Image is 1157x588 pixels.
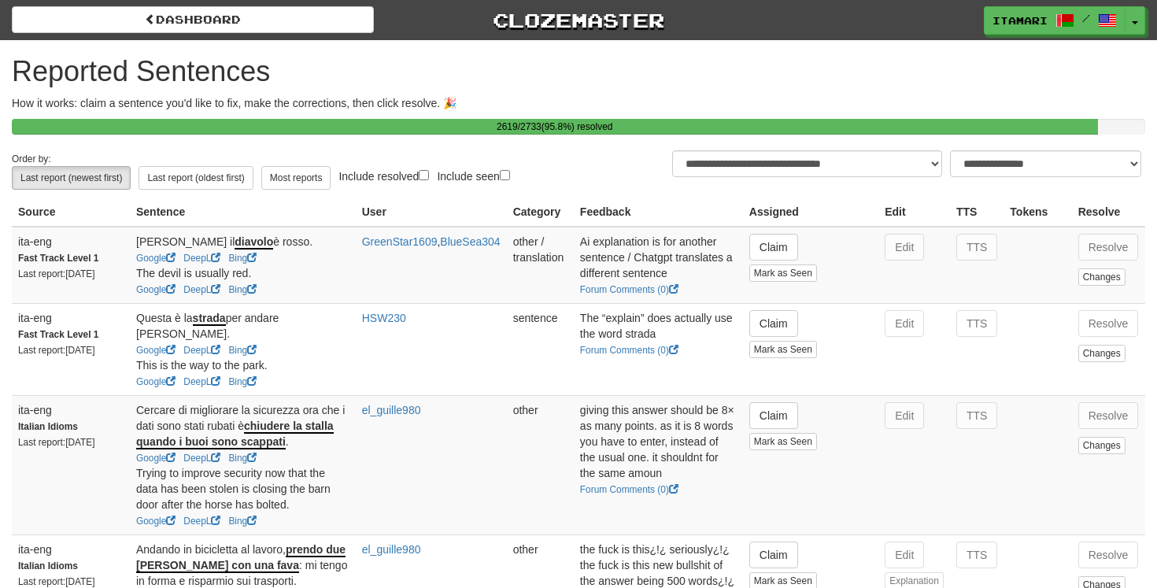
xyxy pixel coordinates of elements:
button: Claim [749,542,798,568]
th: TTS [950,198,1004,227]
a: el_guille980 [362,543,421,556]
td: The “explain” does actually use the word strada [574,303,743,395]
a: el_guille980 [362,404,421,416]
a: Clozemaster [397,6,760,34]
button: TTS [956,234,997,261]
small: Last report: [DATE] [18,345,95,356]
button: Mark as Seen [749,433,817,450]
a: Google [136,345,176,356]
button: Resolve [1078,542,1139,568]
th: Resolve [1072,198,1145,227]
a: DeepL [183,453,220,464]
div: ita-eng [18,310,124,326]
label: Include seen [437,167,509,184]
button: Mark as Seen [749,341,817,358]
span: itamari [993,13,1048,28]
strong: Italian Idioms [18,560,78,571]
td: other / translation [507,227,574,304]
button: Edit [885,310,924,337]
a: HSW230 [362,312,406,324]
a: Dashboard [12,6,374,33]
th: User [356,198,507,227]
a: Forum Comments (0) [580,284,678,295]
button: Last report (newest first) [12,166,131,190]
span: Cercare di migliorare la sicurezza ora che i dati sono stati rubati è . [136,404,345,449]
a: DeepL [183,516,220,527]
th: Edit [878,198,950,227]
button: TTS [956,402,997,429]
a: Forum Comments (0) [580,484,678,495]
a: DeepL [183,284,220,295]
small: Last report: [DATE] [18,576,95,587]
p: How it works: claim a sentence you'd like to fix, make the corrections, then click resolve. 🎉 [12,95,1145,111]
button: Edit [885,234,924,261]
button: Resolve [1078,234,1139,261]
button: Claim [749,402,798,429]
button: Edit [885,542,924,568]
th: Assigned [743,198,878,227]
div: Trying to improve security now that the data has been stolen is closing the barn door after the h... [136,465,349,512]
a: Forum Comments (0) [580,345,678,356]
input: Include resolved [419,170,429,180]
button: Mark as Seen [749,264,817,282]
th: Feedback [574,198,743,227]
button: Changes [1078,345,1126,362]
a: Bing [228,284,257,295]
div: ita-eng [18,402,124,418]
button: Last report (oldest first) [139,166,253,190]
button: TTS [956,542,997,568]
label: Include resolved [338,167,429,184]
strong: Fast Track Level 1 [18,329,98,340]
input: Include seen [500,170,510,180]
strong: Fast Track Level 1 [18,253,98,264]
a: Google [136,453,176,464]
button: Claim [749,310,798,337]
a: Google [136,253,176,264]
div: 2619 / 2733 ( 95.8 %) resolved [12,119,1098,135]
button: Claim [749,234,798,261]
div: This is the way to the park. [136,357,349,373]
u: strada [193,312,226,326]
div: ita-eng [18,542,124,557]
button: Most reports [261,166,331,190]
a: Google [136,516,176,527]
a: Google [136,376,176,387]
th: Category [507,198,574,227]
small: Last report: [DATE] [18,437,95,448]
span: Andando in bicicletta al lavoro, : mi tengo in forma e risparmio sui trasporti. [136,543,347,587]
a: Bing [228,453,257,464]
a: Bing [228,253,257,264]
div: The devil is usually red. [136,265,349,281]
span: / [1082,13,1090,24]
th: Sentence [130,198,356,227]
button: Changes [1078,268,1126,286]
span: [PERSON_NAME] il è rosso. [136,235,312,250]
button: Resolve [1078,310,1139,337]
button: Changes [1078,437,1126,454]
strong: Italian Idioms [18,421,78,432]
td: , [356,227,507,304]
th: Source [12,198,130,227]
td: Ai explanation is for another sentence / Chatgpt translates a different sentence [574,227,743,304]
small: Order by: [12,153,51,165]
div: ita-eng [18,234,124,250]
a: Google [136,284,176,295]
small: Last report: [DATE] [18,268,95,279]
td: sentence [507,303,574,395]
a: Bing [228,376,257,387]
button: Resolve [1078,402,1139,429]
span: Questa è la per andare [PERSON_NAME]. [136,312,279,340]
a: itamari / [984,6,1126,35]
a: DeepL [183,376,220,387]
a: BlueSea304 [440,235,500,248]
td: other [507,395,574,534]
a: Bing [228,516,257,527]
u: diavolo [235,235,273,250]
td: giving this answer should be 8× as many points. as it is 8 words you have to enter, instead of th... [574,395,743,534]
h1: Reported Sentences [12,56,1145,87]
button: TTS [956,310,997,337]
a: DeepL [183,345,220,356]
button: Edit [885,402,924,429]
a: DeepL [183,253,220,264]
th: Tokens [1004,198,1071,227]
